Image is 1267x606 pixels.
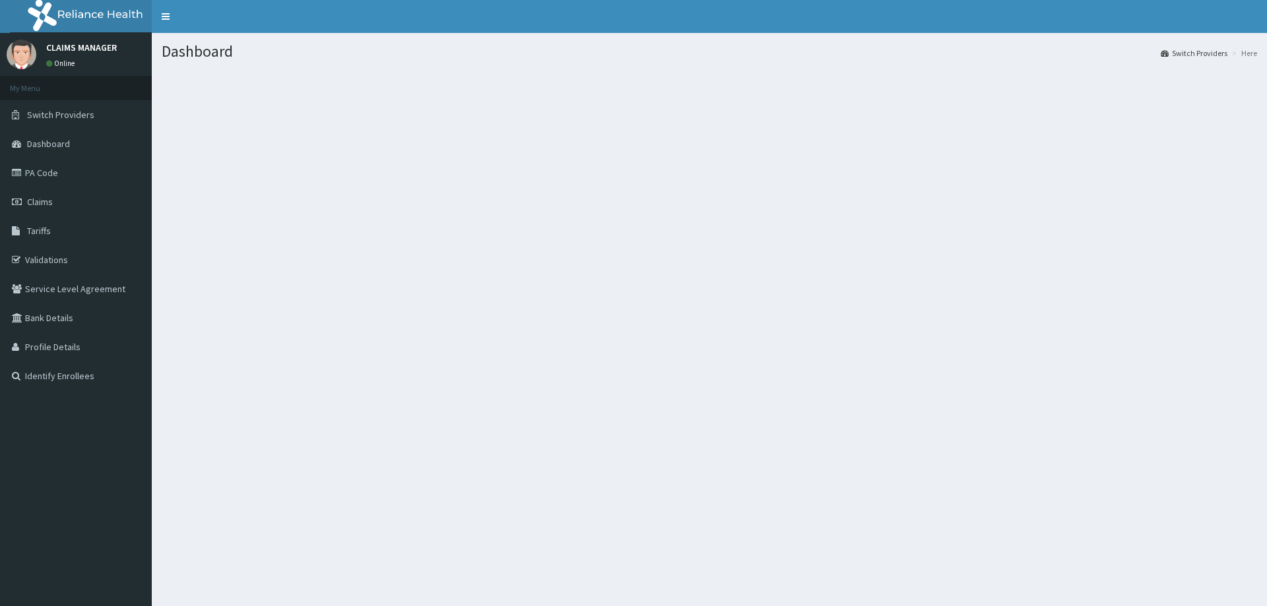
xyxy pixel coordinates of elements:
[46,43,117,52] p: CLAIMS MANAGER
[27,225,51,237] span: Tariffs
[46,59,78,68] a: Online
[7,40,36,69] img: User Image
[162,43,1257,60] h1: Dashboard
[27,138,70,150] span: Dashboard
[27,196,53,208] span: Claims
[1229,47,1257,59] li: Here
[1161,47,1227,59] a: Switch Providers
[27,109,94,121] span: Switch Providers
